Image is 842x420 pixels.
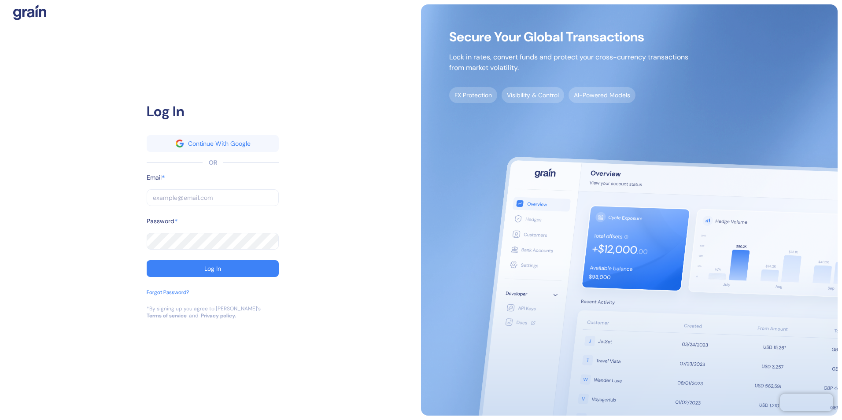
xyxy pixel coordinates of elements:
[147,305,261,312] div: *By signing up you agree to [PERSON_NAME]’s
[204,265,221,272] div: Log In
[569,87,635,103] span: AI-Powered Models
[188,140,251,147] div: Continue With Google
[449,52,688,73] p: Lock in rates, convert funds and protect your cross-currency transactions from market volatility.
[147,288,189,296] div: Forgot Password?
[147,288,189,305] button: Forgot Password?
[449,87,497,103] span: FX Protection
[147,173,162,182] label: Email
[780,394,833,411] iframe: Chatra live chat
[147,135,279,152] button: googleContinue With Google
[147,101,279,122] div: Log In
[421,4,838,416] img: signup-main-image
[13,4,46,20] img: logo
[502,87,564,103] span: Visibility & Control
[147,312,187,319] a: Terms of service
[189,312,199,319] div: and
[147,217,174,226] label: Password
[209,158,217,167] div: OR
[201,312,236,319] a: Privacy policy.
[176,140,184,147] img: google
[147,189,279,206] input: example@email.com
[147,260,279,277] button: Log In
[449,33,688,41] span: Secure Your Global Transactions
